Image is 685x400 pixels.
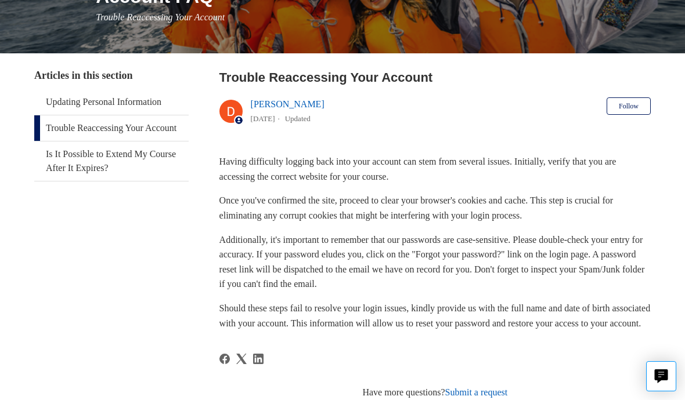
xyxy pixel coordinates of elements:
p: Should these steps fail to resolve your login issues, kindly provide us with the full name and da... [219,301,651,330]
a: Submit a request [445,387,508,397]
svg: Share this page on Facebook [219,354,230,364]
li: Updated [285,114,311,123]
span: Trouble Reaccessing Your Account [96,12,225,22]
p: Having difficulty logging back into your account can stem from several issues. Initially, verify ... [219,154,651,184]
span: Articles in this section [34,70,132,81]
a: Facebook [219,354,230,364]
p: Once you've confirmed the site, proceed to clear your browser's cookies and cache. This step is c... [219,193,651,223]
time: 03/01/2024, 15:55 [251,114,275,123]
div: Have more questions? [219,386,651,399]
a: LinkedIn [253,354,264,364]
a: Is It Possible to Extend My Course After It Expires? [34,141,189,181]
a: Updating Personal Information [34,89,189,115]
button: Follow Article [607,97,651,115]
button: Live chat [646,361,676,391]
svg: Share this page on LinkedIn [253,354,264,364]
p: Additionally, it's important to remember that our passwords are case-sensitive. Please double-che... [219,232,651,292]
a: [PERSON_NAME] [251,99,325,109]
h2: Trouble Reaccessing Your Account [219,68,651,87]
a: Trouble Reaccessing Your Account [34,115,189,141]
a: X Corp [236,354,247,364]
svg: Share this page on X Corp [236,354,247,364]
